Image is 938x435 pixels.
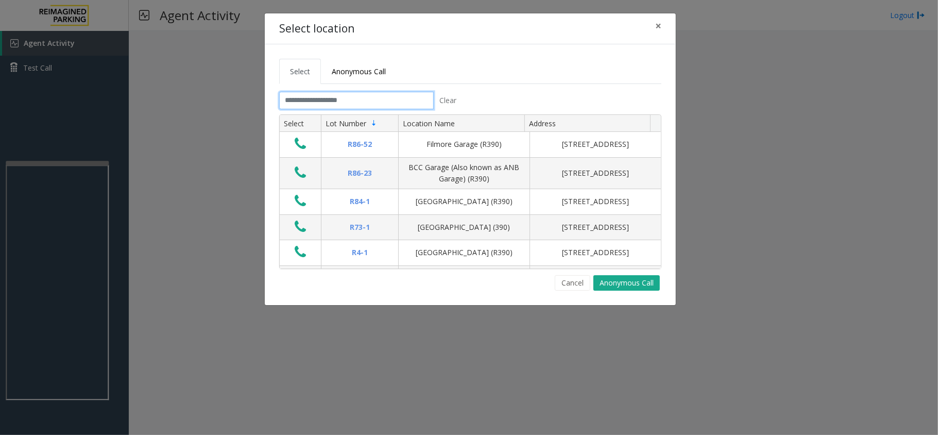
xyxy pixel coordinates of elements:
[593,275,660,291] button: Anonymous Call
[403,119,455,128] span: Location Name
[328,196,392,207] div: R84-1
[655,19,661,33] span: ×
[536,247,655,258] div: [STREET_ADDRESS]
[555,275,590,291] button: Cancel
[280,115,661,269] div: Data table
[328,247,392,258] div: R4-1
[536,139,655,150] div: [STREET_ADDRESS]
[529,119,556,128] span: Address
[328,222,392,233] div: R73-1
[279,59,661,84] ul: Tabs
[279,21,354,37] h4: Select location
[405,139,523,150] div: Filmore Garage (R390)
[328,139,392,150] div: R86-52
[536,168,655,179] div: [STREET_ADDRESS]
[332,66,386,76] span: Anonymous Call
[405,247,523,258] div: [GEOGRAPHIC_DATA] (R390)
[434,92,463,109] button: Clear
[648,13,669,39] button: Close
[370,119,378,127] span: Sortable
[536,196,655,207] div: [STREET_ADDRESS]
[328,168,392,179] div: R86-23
[280,115,321,132] th: Select
[536,222,655,233] div: [STREET_ADDRESS]
[326,119,366,128] span: Lot Number
[290,66,310,76] span: Select
[405,196,523,207] div: [GEOGRAPHIC_DATA] (R390)
[405,162,523,185] div: BCC Garage (Also known as ANB Garage) (R390)
[405,222,523,233] div: [GEOGRAPHIC_DATA] (390)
